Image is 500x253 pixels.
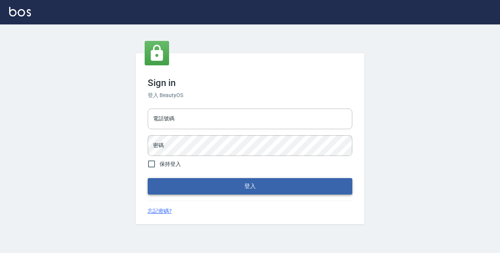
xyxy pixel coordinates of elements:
[148,91,352,99] h6: 登入 BeautyOS
[160,160,181,168] span: 保持登入
[9,7,31,16] img: Logo
[148,178,352,194] button: 登入
[148,78,352,88] h3: Sign in
[148,207,172,215] a: 忘記密碼?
